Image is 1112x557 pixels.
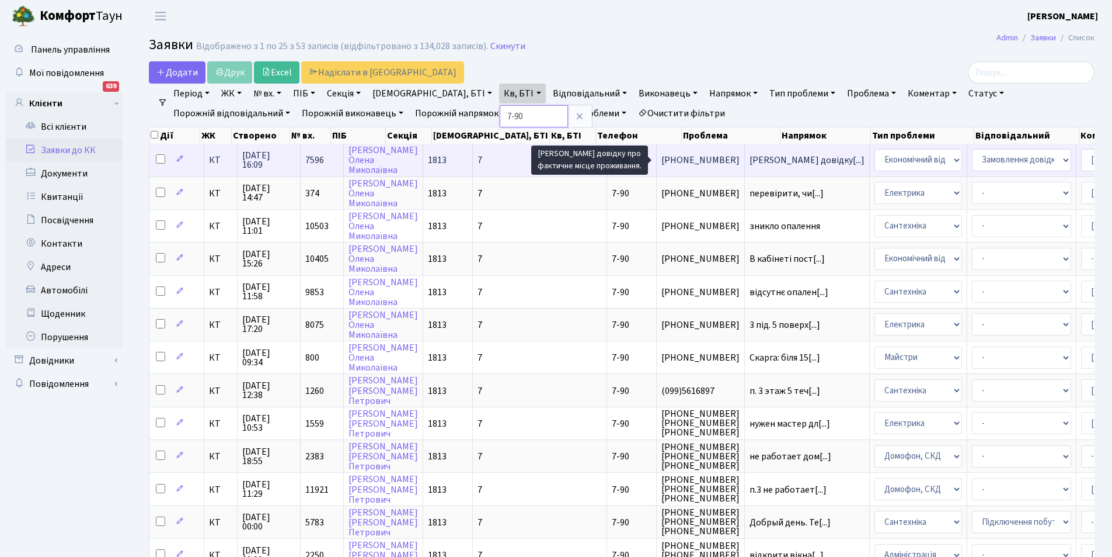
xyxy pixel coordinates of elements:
a: [PERSON_NAME][PERSON_NAME]Петрович [348,407,418,440]
span: Скарга: біля 15[...] [750,351,820,364]
span: Добрый день. Те[...] [750,516,831,529]
th: Дії [149,127,200,144]
span: КТ [209,222,232,231]
a: Секція [322,84,365,103]
span: [PHONE_NUMBER] [661,222,740,231]
span: 7-90 [612,385,629,397]
span: КТ [209,485,232,494]
a: [PERSON_NAME]ОленаМиколаївна [348,210,418,243]
span: [PHONE_NUMBER] [661,320,740,330]
a: Посвідчення [6,209,123,232]
a: ПІБ [288,84,320,103]
span: КТ [209,353,232,362]
span: [DATE] 15:26 [242,250,295,268]
span: 7596 [305,154,324,167]
span: п. 3 этаж 5 теч[...] [750,385,820,397]
div: Відображено з 1 по 25 з 53 записів (відфільтровано з 134,028 записів). [196,41,488,52]
a: [PERSON_NAME][PERSON_NAME]Петрович [348,375,418,407]
button: Переключити навігацію [146,6,175,26]
nav: breadcrumb [979,26,1112,50]
span: [DATE] 09:34 [242,348,295,367]
span: 1260 [305,385,324,397]
li: Список [1056,32,1094,44]
b: Комфорт [40,6,96,25]
th: Проблема [682,127,780,144]
span: [DATE] 18:55 [242,447,295,466]
a: Excel [254,61,299,84]
a: Очистити фільтри [633,103,730,123]
span: перевірити, чи[...] [750,187,824,200]
span: 7-90 [612,319,629,331]
span: 7-90 [612,252,629,265]
span: 10503 [305,220,329,233]
a: Порушення [6,326,123,349]
span: 9853 [305,286,324,299]
span: [PHONE_NUMBER] [661,288,740,297]
span: відсутнє опален[...] [750,286,828,299]
th: ПІБ [331,127,386,144]
span: 7-90 [612,220,629,233]
span: Додати [156,66,198,79]
a: [PERSON_NAME]ОленаМиколаївна [348,243,418,275]
a: № вх. [249,84,286,103]
span: КТ [209,386,232,396]
span: КТ [209,320,232,330]
span: Таун [40,6,123,26]
span: Панель управління [31,43,110,56]
span: КТ [209,155,232,165]
th: Тип проблеми [871,127,974,144]
span: [PHONE_NUMBER] [PHONE_NUMBER] [PHONE_NUMBER] [661,508,740,536]
span: нужен мастер дл[...] [750,417,830,430]
span: 7 [477,483,482,496]
a: [PERSON_NAME][PERSON_NAME]Петрович [348,506,418,539]
span: КТ [209,518,232,527]
span: 1813 [428,385,447,397]
a: Додати [149,61,205,84]
a: Відповідальний [548,84,632,103]
div: [PERSON_NAME] довідку про фактичне місце проживання. [531,146,648,175]
a: Клієнти [6,92,123,115]
span: 7 [477,319,482,331]
span: не работает дом[...] [750,450,831,463]
span: 1813 [428,187,447,200]
span: 1813 [428,351,447,364]
span: [DATE] 11:58 [242,282,295,301]
span: [DATE] 10:53 [242,414,295,433]
span: 7 [477,187,482,200]
a: [DEMOGRAPHIC_DATA], БТІ [368,84,497,103]
span: 7 [477,516,482,529]
span: 1813 [428,483,447,496]
span: 5783 [305,516,324,529]
a: Контакти [6,232,123,255]
span: КТ [209,452,232,461]
span: 7 [477,252,482,265]
span: 11921 [305,483,329,496]
a: Період [169,84,214,103]
input: Пошук... [968,61,1094,84]
span: КТ [209,288,232,297]
th: Створено [232,127,290,144]
a: Заявки [1030,32,1056,44]
a: Admin [996,32,1018,44]
a: Заявки до КК [6,139,123,162]
a: Напрямок [705,84,762,103]
a: Порожній виконавець [297,103,408,123]
span: 7-90 [612,450,629,463]
a: Квитанції [6,185,123,209]
th: № вх. [290,127,330,144]
span: [PHONE_NUMBER] [PHONE_NUMBER] [PHONE_NUMBER] [661,475,740,503]
span: [DATE] 17:20 [242,315,295,334]
span: 1813 [428,154,447,167]
a: Порожній напрямок [410,103,510,123]
a: ЖК [217,84,246,103]
span: 1813 [428,319,447,331]
span: [PHONE_NUMBER] [661,189,740,198]
span: 1813 [428,220,447,233]
th: Телефон [596,127,681,144]
a: Мої повідомлення639 [6,61,123,85]
span: [DATE] 00:00 [242,513,295,531]
th: Кв, БТІ [550,127,596,144]
span: КТ [209,254,232,264]
span: В кабінеті пост[...] [750,252,825,265]
span: 1813 [428,252,447,265]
